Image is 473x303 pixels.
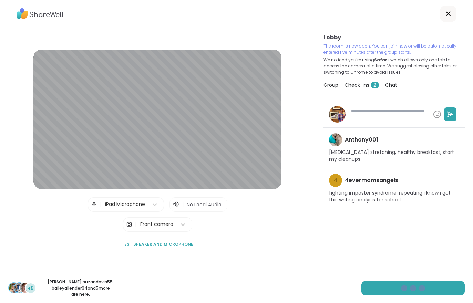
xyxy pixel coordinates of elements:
span: Chat [385,82,397,88]
img: Anthony001 [329,133,342,146]
img: Adrienne_QueenOfTheDawn [9,283,19,293]
p: fighting imposter syndrome. repeating i know i got this writing analysis for school [329,190,459,203]
span: Test speaker and microphone [122,241,193,248]
span: Group [323,82,338,88]
h4: 4evermomsangels [345,177,398,184]
span: 4 [333,176,338,186]
span: | [135,218,137,231]
span: No Local Audio [187,201,222,208]
div: iPad Microphone [105,201,145,208]
img: suzandavis55 [14,283,24,293]
img: ShareWell Logo [17,6,64,22]
p: [PERSON_NAME] , suzandavis55 , baileyallender94 and 5 more are here. [42,279,119,297]
span: 2 [371,82,379,88]
span: Check-ins [345,82,379,88]
button: Test speaker and microphone [119,237,196,252]
span: | [100,198,102,211]
h3: Lobby [323,33,465,42]
img: baileyallender94 [20,283,30,293]
b: Safari [374,57,389,63]
span: +5 [28,285,34,292]
div: Front camera [140,221,173,228]
p: [MEDICAL_DATA] stretching, healthy breakfast, start my cleanups [329,149,459,163]
h4: Anthony001 [345,136,378,144]
p: The room is now open. You can join now or will be automatically entered five minutes after the gr... [323,43,465,55]
img: AmberWolffWizard [329,106,346,123]
span: | [182,200,184,209]
img: Microphone [91,198,97,211]
p: We noticed you’re using , which allows only one tab to access the camera at a time. We suggest cl... [323,57,465,75]
img: Camera [126,218,132,231]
